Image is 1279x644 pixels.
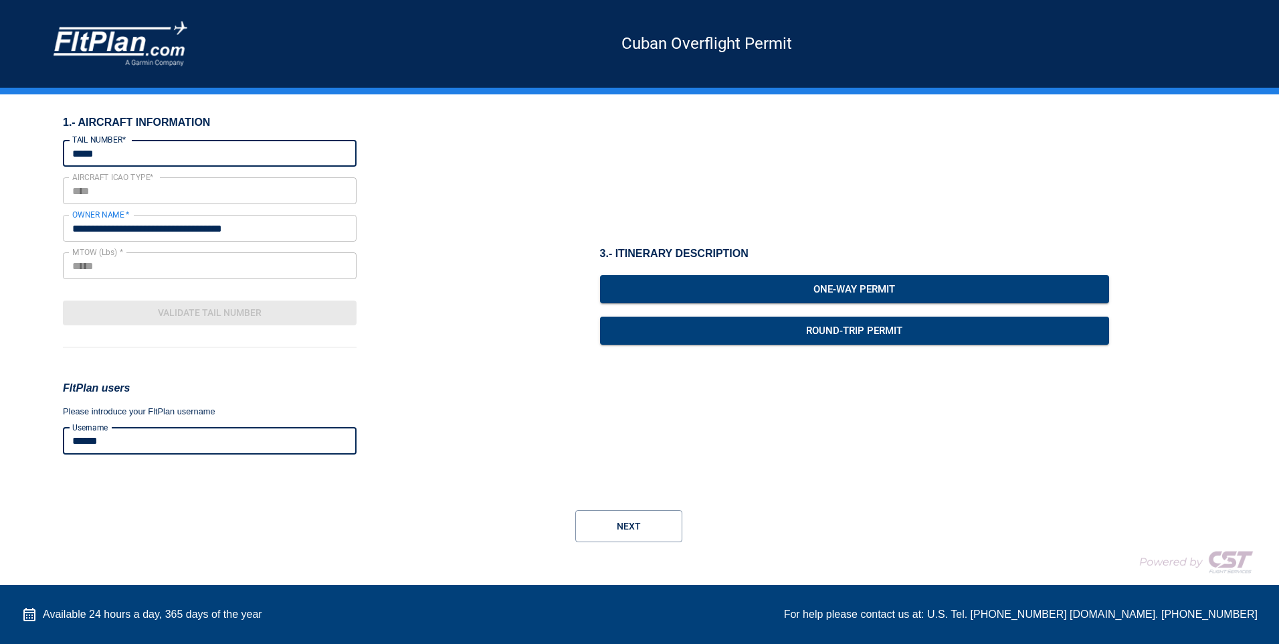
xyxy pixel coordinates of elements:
p: Please introduce your FltPlan username [63,405,357,418]
button: Next [575,510,682,542]
div: For help please contact us at: U.S. Tel. [PHONE_NUMBER] [DOMAIN_NAME]. [PHONE_NUMBER] [784,607,1258,623]
button: One-Way Permit [600,275,1110,303]
img: COMPANY LOGO [1124,545,1258,578]
label: AIRCRAFT ICAO TYPE* [72,171,154,183]
h3: FltPlan users [63,380,357,397]
h5: Cuban Overflight Permit [187,43,1225,44]
label: Username [72,422,108,433]
label: MTOW (Lbs) * [72,246,123,258]
h1: 3.- ITINERARY DESCRIPTION [600,246,1110,261]
div: Available 24 hours a day, 365 days of the year [21,607,262,623]
h6: 1.- AIRCRAFT INFORMATION [63,116,357,129]
img: COMPANY LOGO [54,21,187,66]
label: TAIL NUMBER* [72,134,126,145]
label: OWNER NAME * [72,209,130,220]
button: Round-Trip Permit [600,317,1110,345]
